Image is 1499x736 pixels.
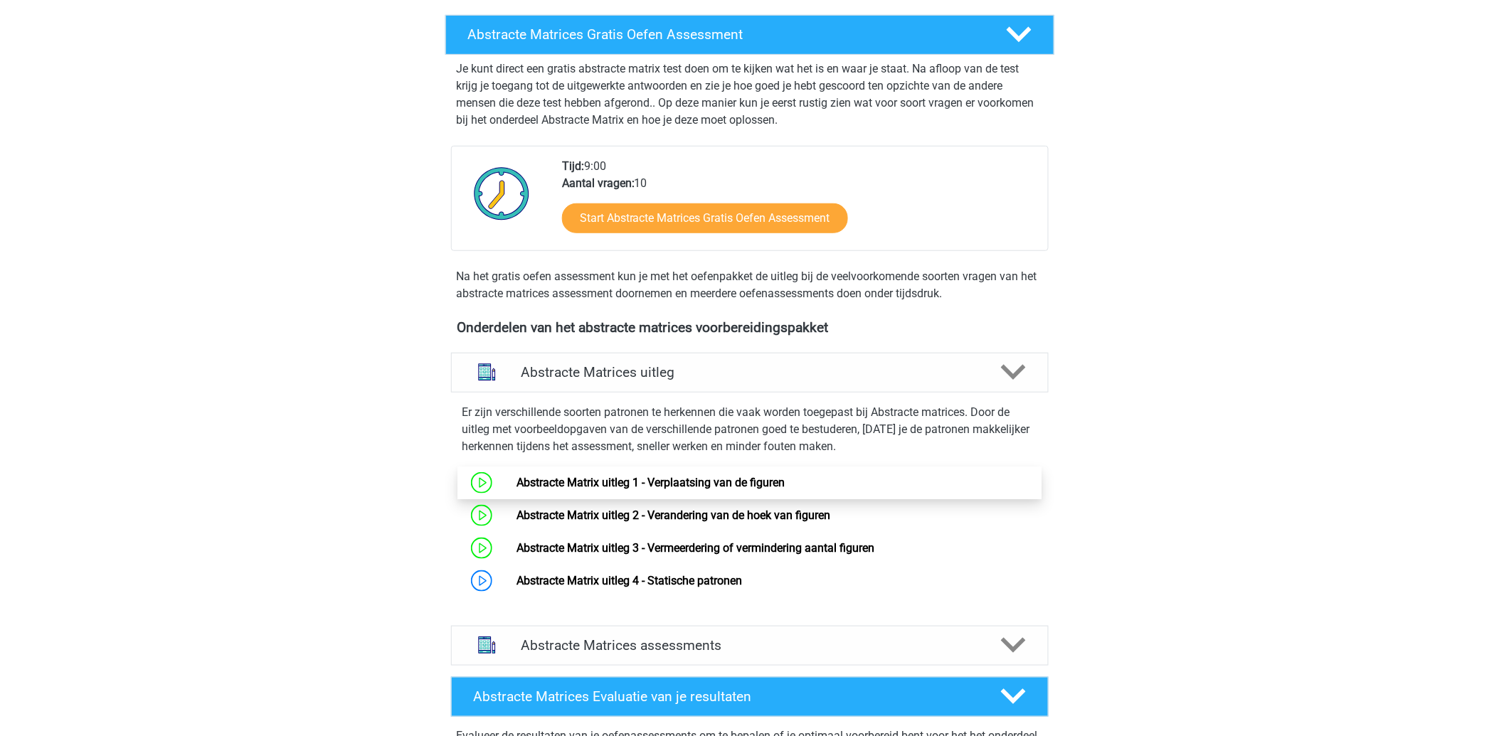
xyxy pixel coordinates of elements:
[457,319,1042,336] h4: Onderdelen van het abstracte matrices voorbereidingspakket
[457,60,1043,129] p: Je kunt direct een gratis abstracte matrix test doen om te kijken wat het is en waar je staat. Na...
[517,508,830,522] a: Abstracte Matrix uitleg 2 - Verandering van de hoek van figuren
[562,176,635,190] b: Aantal vragen:
[517,541,874,555] a: Abstracte Matrix uitleg 3 - Vermeerdering of vermindering aantal figuren
[466,158,538,229] img: Klok
[469,354,505,390] img: abstracte matrices uitleg
[521,637,978,654] h4: Abstracte Matrices assessments
[469,627,505,663] img: abstracte matrices assessments
[562,203,848,233] a: Start Abstracte Matrices Gratis Oefen Assessment
[517,476,785,489] a: Abstracte Matrix uitleg 1 - Verplaatsing van de figuren
[440,15,1060,55] a: Abstracte Matrices Gratis Oefen Assessment
[451,268,1049,302] div: Na het gratis oefen assessment kun je met het oefenpakket de uitleg bij de veelvoorkomende soorte...
[445,626,1054,666] a: assessments Abstracte Matrices assessments
[521,364,978,380] h4: Abstracte Matrices uitleg
[445,677,1054,717] a: Abstracte Matrices Evaluatie van je resultaten
[517,574,742,587] a: Abstracte Matrix uitleg 4 - Statische patronen
[462,404,1037,455] p: Er zijn verschillende soorten patronen te herkennen die vaak worden toegepast bij Abstracte matri...
[562,159,584,173] b: Tijd:
[445,353,1054,393] a: uitleg Abstracte Matrices uitleg
[474,688,978,705] h4: Abstracte Matrices Evaluatie van je resultaten
[468,26,983,43] h4: Abstracte Matrices Gratis Oefen Assessment
[551,158,1047,250] div: 9:00 10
